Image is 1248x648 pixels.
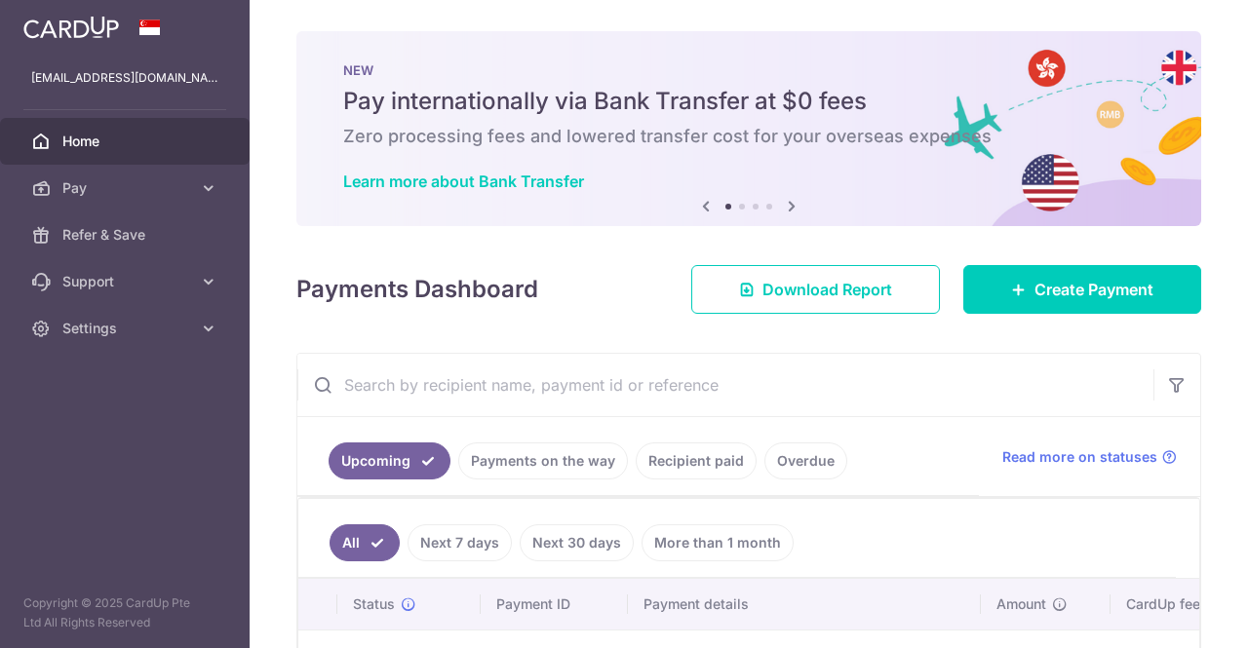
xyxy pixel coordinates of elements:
[343,172,584,191] a: Learn more about Bank Transfer
[691,265,940,314] a: Download Report
[1002,447,1157,467] span: Read more on statuses
[764,442,847,479] a: Overdue
[330,524,400,561] a: All
[297,354,1153,416] input: Search by recipient name, payment id or reference
[481,579,628,629] th: Payment ID
[296,31,1201,226] img: Bank transfer banner
[1034,278,1153,301] span: Create Payment
[31,68,218,88] p: [EMAIL_ADDRESS][DOMAIN_NAME]
[762,278,892,301] span: Download Report
[62,132,191,151] span: Home
[353,594,395,614] span: Status
[62,225,191,245] span: Refer & Save
[62,178,191,198] span: Pay
[23,16,119,39] img: CardUp
[628,579,981,629] th: Payment details
[1126,594,1200,614] span: CardUp fee
[636,442,757,479] a: Recipient paid
[1002,447,1177,467] a: Read more on statuses
[963,265,1201,314] a: Create Payment
[642,524,794,561] a: More than 1 month
[62,272,191,291] span: Support
[458,442,628,479] a: Payments on the way
[62,319,191,338] span: Settings
[296,272,538,307] h4: Payments Dashboard
[329,442,450,479] a: Upcoming
[343,86,1154,117] h5: Pay internationally via Bank Transfer at $0 fees
[408,524,512,561] a: Next 7 days
[996,594,1046,614] span: Amount
[343,62,1154,78] p: NEW
[520,524,634,561] a: Next 30 days
[343,125,1154,148] h6: Zero processing fees and lowered transfer cost for your overseas expenses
